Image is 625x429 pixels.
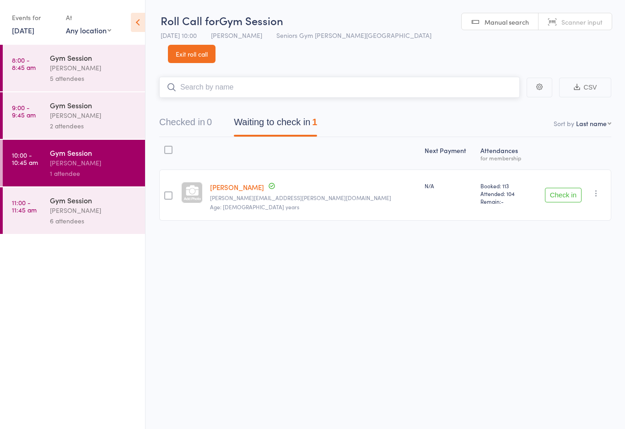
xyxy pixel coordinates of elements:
[12,10,57,25] div: Events for
[554,119,574,128] label: Sort by
[576,119,607,128] div: Last name
[312,117,317,127] div: 1
[480,182,528,190] span: Booked: 113
[3,45,145,91] a: 8:00 -8:45 amGym Session[PERSON_NAME]5 attendees
[480,197,528,205] span: Remain:
[50,63,137,73] div: [PERSON_NAME]
[210,203,299,211] span: Age: [DEMOGRAPHIC_DATA] years
[477,141,532,165] div: Atten­dances
[50,216,137,226] div: 6 attendees
[50,195,137,205] div: Gym Session
[159,77,520,98] input: Search by name
[161,31,197,40] span: [DATE] 10:00
[50,73,137,84] div: 5 attendees
[12,56,36,71] time: 8:00 - 8:45 am
[50,168,137,179] div: 1 attendee
[485,17,529,26] span: Manual search
[3,92,145,139] a: 9:00 -9:45 amGym Session[PERSON_NAME]2 attendees
[50,100,137,110] div: Gym Session
[12,104,36,118] time: 9:00 - 9:45 am
[559,78,611,97] button: CSV
[480,155,528,161] div: for membership
[480,190,528,197] span: Attended: 104
[425,182,473,190] div: N/A
[210,182,264,192] a: [PERSON_NAME]
[50,121,137,131] div: 2 attendees
[421,141,477,165] div: Next Payment
[561,17,603,26] span: Scanner input
[50,53,137,63] div: Gym Session
[545,188,582,202] button: Check in
[50,205,137,216] div: [PERSON_NAME]
[501,197,504,205] span: -
[12,25,34,35] a: [DATE]
[219,13,283,28] span: Gym Session
[276,31,431,40] span: Seniors Gym [PERSON_NAME][GEOGRAPHIC_DATA]
[12,151,38,166] time: 10:00 - 10:45 am
[3,140,145,186] a: 10:00 -10:45 amGym Session[PERSON_NAME]1 attendee
[210,195,417,201] small: nadia.omran@gmail.com
[211,31,262,40] span: [PERSON_NAME]
[66,25,111,35] div: Any location
[50,148,137,158] div: Gym Session
[161,13,219,28] span: Roll Call for
[66,10,111,25] div: At
[234,112,317,137] button: Waiting to check in1
[50,158,137,168] div: [PERSON_NAME]
[12,199,37,213] time: 11:00 - 11:45 am
[207,117,212,127] div: 0
[3,187,145,234] a: 11:00 -11:45 amGym Session[PERSON_NAME]6 attendees
[159,112,212,137] button: Checked in0
[50,110,137,121] div: [PERSON_NAME]
[168,45,216,63] a: Exit roll call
